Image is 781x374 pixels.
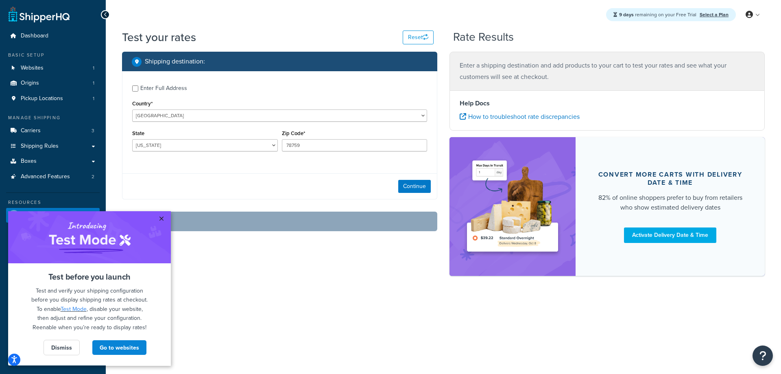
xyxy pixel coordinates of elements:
a: Activate Delivery Date & Time [624,227,716,243]
a: Test Your Rates [6,208,100,223]
a: Websites1 [6,61,100,76]
a: Help Docs [6,253,100,268]
span: Shipping Rules [21,143,59,150]
li: Websites [6,61,100,76]
h1: Test your rates [122,29,196,45]
span: remaining on your Free Trial [619,11,698,18]
a: Dismiss [35,129,72,144]
button: Open Resource Center [753,346,773,366]
a: Origins1 [6,76,100,91]
button: Continue [398,180,431,193]
span: 1 [93,95,94,102]
label: State [132,130,144,136]
a: Dashboard [6,28,100,44]
span: Boxes [21,158,37,165]
span: Test and verify your shipping configuration before you display shipping rates at checkout. To ena... [23,75,140,120]
img: feature-image-ddt-36eae7f7280da8017bfb280eaccd9c446f90b1fe08728e4019434db127062ab4.png [462,149,563,264]
span: Advanced Features [21,173,70,180]
span: Dashboard [21,33,48,39]
a: Carriers3 [6,123,100,138]
a: Test Mode [52,94,79,102]
li: Origins [6,76,100,91]
label: Zip Code* [282,130,305,136]
li: Pickup Locations [6,91,100,106]
div: Manage Shipping [6,114,100,121]
a: Pickup Locations1 [6,91,100,106]
li: Carriers [6,123,100,138]
span: 3 [92,127,94,134]
div: 82% of online shoppers prefer to buy from retailers who show estimated delivery dates [595,193,745,212]
a: Analytics [6,238,100,253]
h2: Rate Results [453,31,514,44]
strong: Test before you launch [40,59,123,71]
span: 2 [92,173,94,180]
button: Reset [403,31,434,44]
a: Advanced Features2 [6,169,100,184]
span: 1 [93,80,94,87]
strong: 9 days [619,11,634,18]
div: Enter Full Address [140,83,187,94]
p: Enter a shipping destination and add products to your cart to test your rates and see what your c... [460,60,755,83]
span: Origins [21,80,39,87]
a: Select a Plan [700,11,729,18]
label: Country* [132,101,153,107]
div: Basic Setup [6,52,100,59]
a: How to troubleshoot rate discrepancies [460,112,580,121]
span: Websites [21,65,44,72]
a: Marketplace [6,223,100,238]
li: Advanced Features [6,169,100,184]
span: 1 [93,65,94,72]
div: Convert more carts with delivery date & time [595,171,745,187]
a: Shipping Rules [6,139,100,154]
h2: Shipping destination : [145,58,205,65]
a: Boxes [6,154,100,169]
span: Pickup Locations [21,95,63,102]
input: Enter Full Address [132,85,138,92]
h4: Help Docs [460,98,755,108]
div: Resources [6,199,100,206]
span: Carriers [21,127,41,134]
a: Go to websites [84,129,139,144]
